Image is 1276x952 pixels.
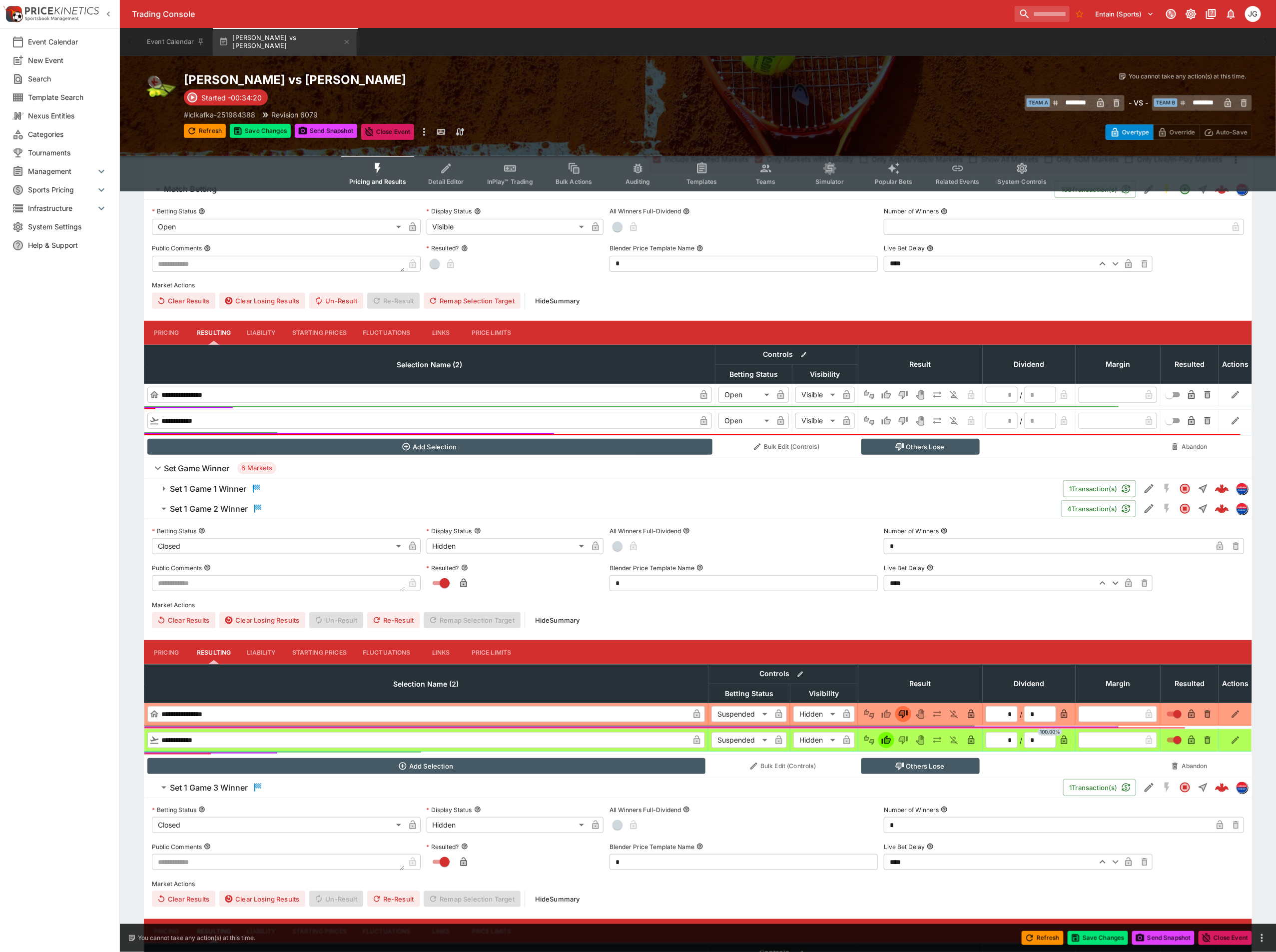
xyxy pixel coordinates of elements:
div: James Gordon [1245,6,1261,22]
button: Blender Price Template Name [696,843,703,850]
button: Clear Losing Results [219,891,305,907]
button: Others Lose [861,758,980,774]
button: Pricing [144,919,189,943]
span: Un-Result [309,293,363,309]
span: System Controls [998,178,1047,185]
button: Straight [1194,480,1212,498]
div: Open [718,387,773,403]
button: Push [929,706,945,722]
p: Betting Status [152,207,196,215]
button: Eliminated In Play [946,732,962,748]
div: 1e57ee38-3a10-447e-bcf0-5ab6403c99f4 [1215,781,1229,795]
button: Lose [895,732,911,748]
button: Fluctuations [355,321,419,345]
button: HideSummary [529,612,586,628]
p: Number of Winners [884,806,939,814]
svg: Closed [1179,483,1191,495]
p: You cannot take any action(s) at this time. [1129,72,1246,81]
span: Un-Result [309,891,363,907]
p: All Winners Full-Dividend [610,806,681,814]
button: Live Bet Delay [927,245,934,252]
span: Auditing [626,178,650,185]
div: / [1020,390,1022,400]
button: Send Snapshot [1132,931,1195,945]
button: Re-Result [367,612,420,628]
p: Display Status [427,527,472,535]
button: Closed [1176,500,1194,518]
button: Clear Losing Results [219,612,305,628]
button: Void [912,732,928,748]
th: Dividend [983,345,1076,383]
button: Not Set [861,706,877,722]
span: 100.00% [1038,729,1063,736]
button: Live Bet Delay [927,564,934,571]
button: Overtype [1106,124,1154,140]
p: Live Bet Delay [884,244,925,252]
button: Liability [239,321,284,345]
h2: Copy To Clipboard [184,72,718,87]
button: Live Bet Delay [927,843,934,850]
div: Hidden [793,732,839,748]
button: Toggle light/dark mode [1182,5,1200,23]
button: Not Set [861,413,877,429]
span: Management [28,166,95,176]
p: Betting Status [152,527,196,535]
div: Hidden [793,706,839,722]
button: Abandon [1164,758,1216,774]
input: search [1015,6,1070,22]
button: Notifications [1222,5,1240,23]
h6: Set 1 Game 3 Winner [170,783,248,793]
button: more [418,124,430,140]
h6: Set 1 Game 1 Winner [170,484,246,494]
button: Connected to PK [1162,5,1180,23]
button: Re-Result [367,891,420,907]
button: Resulting [189,919,239,943]
span: Tournaments [28,147,107,158]
th: Dividend [983,665,1076,703]
div: lclkafka [1236,483,1248,495]
span: System Settings [28,221,107,232]
button: Blender Price Template Name [696,245,703,252]
span: Help & Support [28,240,107,250]
span: InPlay™ Trading [487,178,533,185]
div: Suspended [711,732,771,748]
button: Starting Prices [284,321,355,345]
p: All Winners Full-Dividend [610,527,681,535]
button: Send Snapshot [295,124,357,138]
div: fa34eade-b4f1-4ddf-bff5-726f3c49fb0d [1215,502,1229,516]
div: Open [152,219,405,235]
p: Resulted? [427,843,459,851]
div: Visible [795,413,839,429]
button: Resulted? [461,843,468,850]
p: Public Comments [152,564,202,572]
th: Actions [1219,345,1252,383]
span: Categories [28,129,107,139]
button: Save Changes [230,124,291,138]
button: Number of Winners [941,806,948,813]
button: Select Tenant [1090,6,1160,22]
div: Hidden [427,538,588,554]
button: Closed [1176,779,1194,797]
button: Set 1 Game 3 Winner [144,778,1063,798]
button: Price Limits [464,640,520,664]
button: Add Selection [147,758,705,774]
button: Bulk Edit (Controls) [711,758,855,774]
p: All Winners Full-Dividend [610,207,681,215]
button: Edit Detail [1140,779,1158,797]
div: / [1020,735,1022,746]
button: Auto-Save [1200,124,1252,140]
th: Result [858,665,983,703]
div: lclkafka [1236,503,1248,515]
p: Blender Price Template Name [610,244,694,252]
div: Visible [795,387,839,403]
button: Straight [1194,500,1212,518]
span: Related Events [936,178,979,185]
button: Void [912,387,928,403]
button: All Winners Full-Dividend [683,806,690,813]
button: 1Transaction(s) [1063,480,1136,497]
div: Hidden [427,817,588,833]
p: Public Comments [152,843,202,851]
button: Close Event [1199,931,1252,945]
button: Set 1 Game 1 Winner [144,479,1063,499]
